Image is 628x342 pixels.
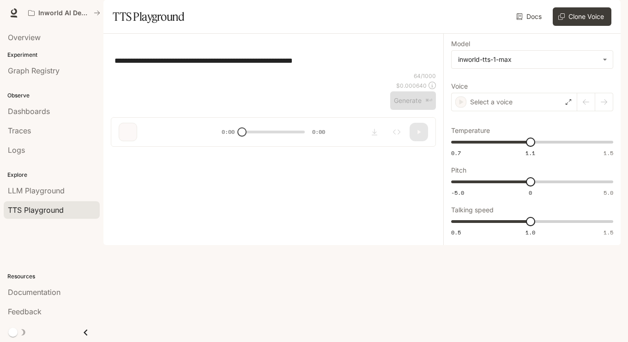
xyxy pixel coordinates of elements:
h1: TTS Playground [113,7,184,26]
span: 0 [529,189,532,197]
span: 1.1 [525,149,535,157]
p: Inworld AI Demos [38,9,90,17]
a: Docs [514,7,545,26]
p: Pitch [451,167,466,174]
div: inworld-tts-1-max [452,51,613,68]
span: 5.0 [604,189,613,197]
p: Model [451,41,470,47]
span: 1.5 [604,228,613,236]
span: 0.7 [451,149,461,157]
p: Talking speed [451,207,494,213]
span: 1.0 [525,228,535,236]
button: All workspaces [24,4,104,22]
p: Select a voice [470,97,513,107]
p: Voice [451,83,468,90]
p: $ 0.000640 [396,82,427,90]
span: 1.5 [604,149,613,157]
p: 64 / 1000 [414,72,436,80]
span: -5.0 [451,189,464,197]
p: Temperature [451,127,490,134]
span: 0.5 [451,228,461,236]
div: inworld-tts-1-max [458,55,598,64]
button: Clone Voice [553,7,611,26]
